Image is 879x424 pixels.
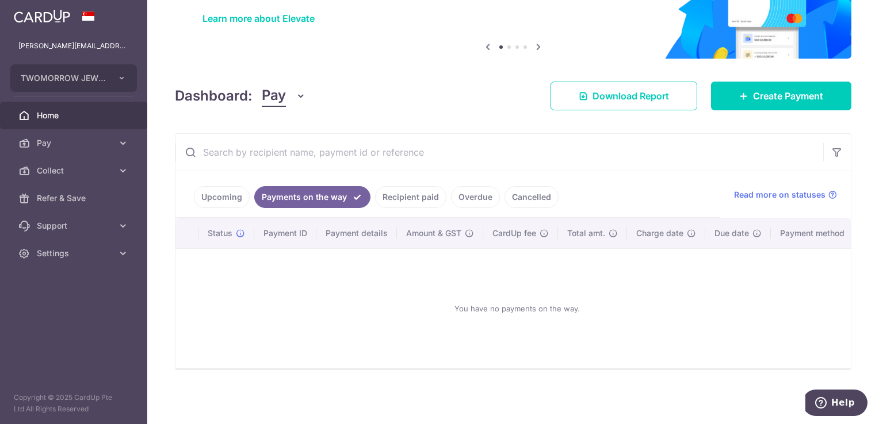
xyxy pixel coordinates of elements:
[451,186,500,208] a: Overdue
[37,137,113,149] span: Pay
[711,82,851,110] a: Create Payment
[37,220,113,232] span: Support
[262,85,286,107] span: Pay
[551,82,697,110] a: Download Report
[254,218,316,248] th: Payment ID
[593,89,669,103] span: Download Report
[189,258,844,359] div: You have no payments on the way.
[18,40,129,52] p: [PERSON_NAME][EMAIL_ADDRESS][DOMAIN_NAME]
[406,228,461,239] span: Amount & GST
[375,186,446,208] a: Recipient paid
[37,192,113,204] span: Refer & Save
[14,9,70,23] img: CardUp
[262,85,306,107] button: Pay
[492,228,536,239] span: CardUp fee
[636,228,683,239] span: Charge date
[37,248,113,259] span: Settings
[194,186,250,208] a: Upcoming
[10,64,137,92] button: TWOMORROW JEWELLERY PTE. LTD.
[175,86,253,106] h4: Dashboard:
[805,390,867,418] iframe: Opens a widget where you can find more information
[734,189,837,201] a: Read more on statuses
[771,218,858,248] th: Payment method
[208,228,232,239] span: Status
[175,134,823,171] input: Search by recipient name, payment id or reference
[202,13,315,24] a: Learn more about Elevate
[714,228,749,239] span: Due date
[37,165,113,176] span: Collect
[505,186,559,208] a: Cancelled
[316,218,397,248] th: Payment details
[734,189,826,201] span: Read more on statuses
[567,228,605,239] span: Total amt.
[21,72,106,84] span: TWOMORROW JEWELLERY PTE. LTD.
[254,186,370,208] a: Payments on the way
[753,89,823,103] span: Create Payment
[37,110,113,121] span: Home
